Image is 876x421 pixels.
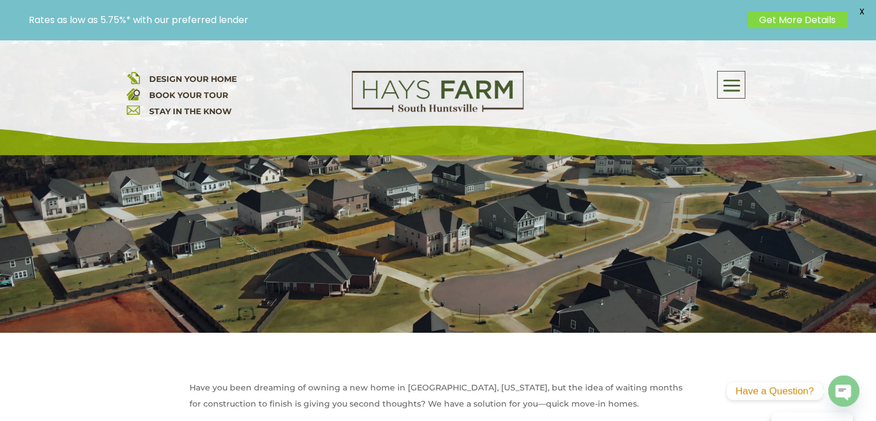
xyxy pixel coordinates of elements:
a: DESIGN YOUR HOME [149,74,236,84]
p: Rates as low as 5.75%* with our preferred lender [29,14,742,25]
a: BOOK YOUR TOUR [149,90,227,100]
a: STAY IN THE KNOW [149,106,231,116]
img: Logo [352,71,524,112]
a: Get More Details [748,12,847,28]
p: Have you been dreaming of owning a new home in [GEOGRAPHIC_DATA], [US_STATE], but the idea of wai... [189,379,687,420]
img: design your home [127,71,140,84]
a: hays farm homes huntsville development [352,104,524,115]
span: X [853,3,870,20]
img: book your home tour [127,87,140,100]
